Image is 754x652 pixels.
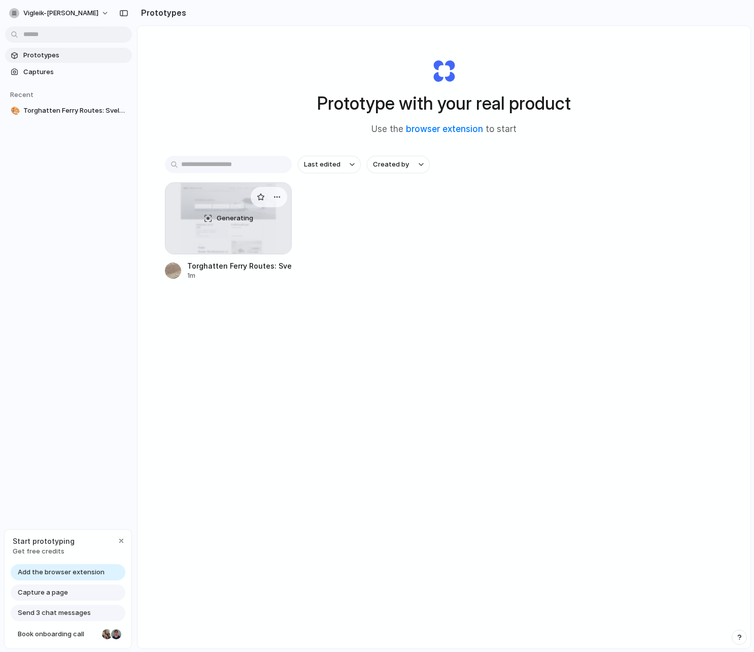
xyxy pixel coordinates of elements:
[9,106,19,116] button: 🎨
[371,123,517,136] span: Use the to start
[11,564,125,580] a: Add the browser extension
[137,7,186,19] h2: Prototypes
[101,628,113,640] div: Nicole Kubica
[187,260,292,271] div: Torghatten Ferry Routes: Svelene Offer Card
[217,213,253,223] span: Generating
[406,124,483,134] a: browser extension
[18,588,68,598] span: Capture a page
[23,50,128,60] span: Prototypes
[11,626,125,642] a: Book onboarding call
[110,628,122,640] div: Christian Iacullo
[11,105,18,117] div: 🎨
[5,48,132,63] a: Prototypes
[165,182,292,280] a: Torghatten Ferry Routes: Svelene Offer CardGeneratingTorghatten Ferry Routes: Svelene Offer Card1m
[18,629,98,639] span: Book onboarding call
[5,64,132,80] a: Captures
[13,536,75,546] span: Start prototyping
[18,567,105,577] span: Add the browser extension
[367,156,430,173] button: Created by
[5,5,114,21] button: vigleik-[PERSON_NAME]
[317,90,571,117] h1: Prototype with your real product
[298,156,361,173] button: Last edited
[10,90,33,99] span: Recent
[23,8,98,18] span: vigleik-[PERSON_NAME]
[23,106,128,116] span: Torghatten Ferry Routes: Svelene Offer Card
[23,67,128,77] span: Captures
[187,271,292,280] div: 1m
[373,159,409,170] span: Created by
[18,608,91,618] span: Send 3 chat messages
[5,103,132,118] a: 🎨Torghatten Ferry Routes: Svelene Offer Card
[304,159,340,170] span: Last edited
[13,546,75,557] span: Get free credits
